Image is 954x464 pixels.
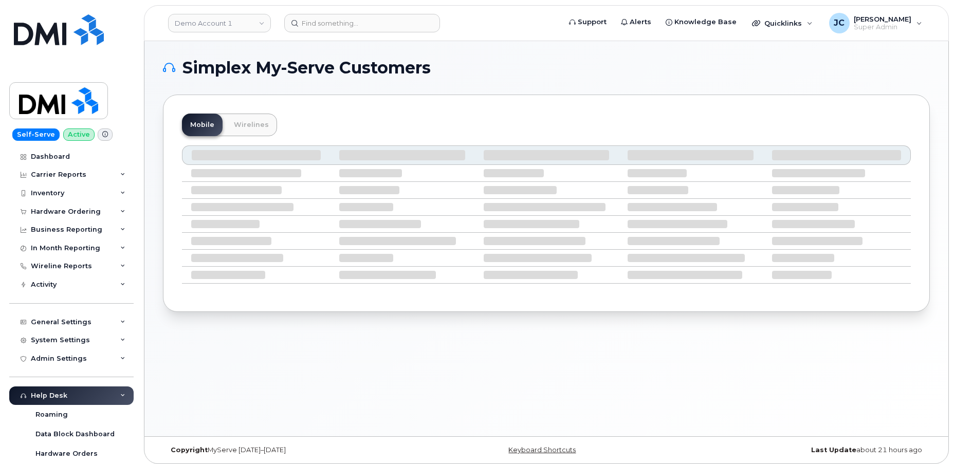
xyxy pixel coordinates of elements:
[182,114,223,136] a: Mobile
[182,60,431,76] span: Simplex My-Serve Customers
[811,446,856,454] strong: Last Update
[674,446,930,454] div: about 21 hours ago
[171,446,208,454] strong: Copyright
[163,446,418,454] div: MyServe [DATE]–[DATE]
[226,114,277,136] a: Wirelines
[508,446,576,454] a: Keyboard Shortcuts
